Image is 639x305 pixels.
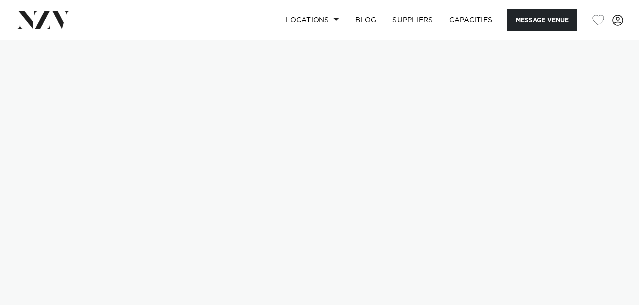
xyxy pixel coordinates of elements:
button: Message Venue [507,9,577,31]
a: BLOG [347,9,384,31]
a: Capacities [441,9,501,31]
a: SUPPLIERS [384,9,441,31]
a: Locations [278,9,347,31]
img: nzv-logo.png [16,11,70,29]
